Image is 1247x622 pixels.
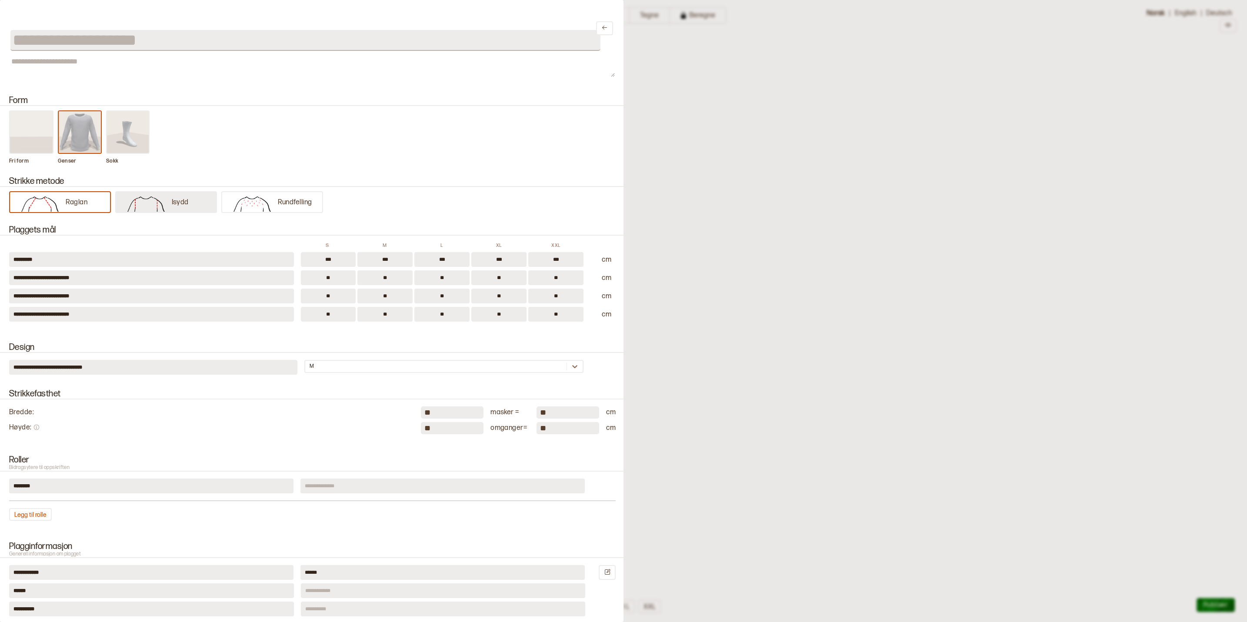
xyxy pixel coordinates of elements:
[278,198,312,207] p: Rundfelling
[377,243,392,249] p: M
[9,508,52,521] button: Legg til rolle
[9,191,111,213] button: Raglan
[66,198,88,207] p: Raglan
[106,158,150,165] p: Sokk
[490,408,530,417] div: masker =
[434,243,450,249] p: L
[606,424,616,433] div: cm
[120,194,172,212] img: knit_method
[221,191,323,213] button: Rundfelling
[10,111,53,153] img: form
[601,24,608,31] svg: Lukk
[9,158,53,165] p: Fri form
[310,363,314,370] div: M
[14,194,66,212] img: knit_method
[172,198,189,207] p: Isydd
[320,243,335,249] p: S
[115,191,217,213] button: Isydd
[9,408,414,417] div: Bredde :
[9,423,414,433] div: Høyde :
[490,424,530,433] div: omganger =
[107,111,149,153] img: form
[596,21,613,35] button: Lukk
[548,243,563,249] p: XXL
[59,111,101,153] img: form
[491,243,507,249] p: XL
[227,194,278,212] img: knit_method
[606,408,616,417] div: cm
[58,158,102,165] p: Genser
